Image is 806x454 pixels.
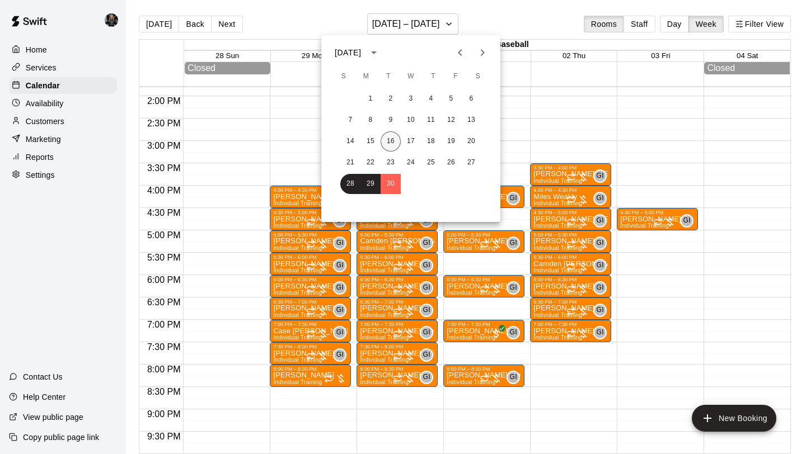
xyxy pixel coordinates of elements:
[461,153,481,173] button: 27
[381,153,401,173] button: 23
[461,131,481,152] button: 20
[360,131,381,152] button: 15
[381,89,401,109] button: 2
[421,131,441,152] button: 18
[441,131,461,152] button: 19
[401,65,421,88] span: Wednesday
[421,110,441,130] button: 11
[461,110,481,130] button: 13
[441,110,461,130] button: 12
[441,89,461,109] button: 5
[441,153,461,173] button: 26
[335,47,361,59] div: [DATE]
[340,174,360,194] button: 28
[401,89,421,109] button: 3
[449,41,471,64] button: Previous month
[340,110,360,130] button: 7
[378,65,399,88] span: Tuesday
[471,41,494,64] button: Next month
[360,89,381,109] button: 1
[381,174,401,194] button: 30
[401,153,421,173] button: 24
[421,89,441,109] button: 4
[340,131,360,152] button: 14
[360,174,381,194] button: 29
[334,65,354,88] span: Sunday
[381,110,401,130] button: 9
[381,131,401,152] button: 16
[340,153,360,173] button: 21
[364,43,383,62] button: calendar view is open, switch to year view
[468,65,488,88] span: Saturday
[360,153,381,173] button: 22
[401,131,421,152] button: 17
[446,65,466,88] span: Friday
[461,89,481,109] button: 6
[423,65,443,88] span: Thursday
[421,153,441,173] button: 25
[356,65,376,88] span: Monday
[360,110,381,130] button: 8
[401,110,421,130] button: 10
